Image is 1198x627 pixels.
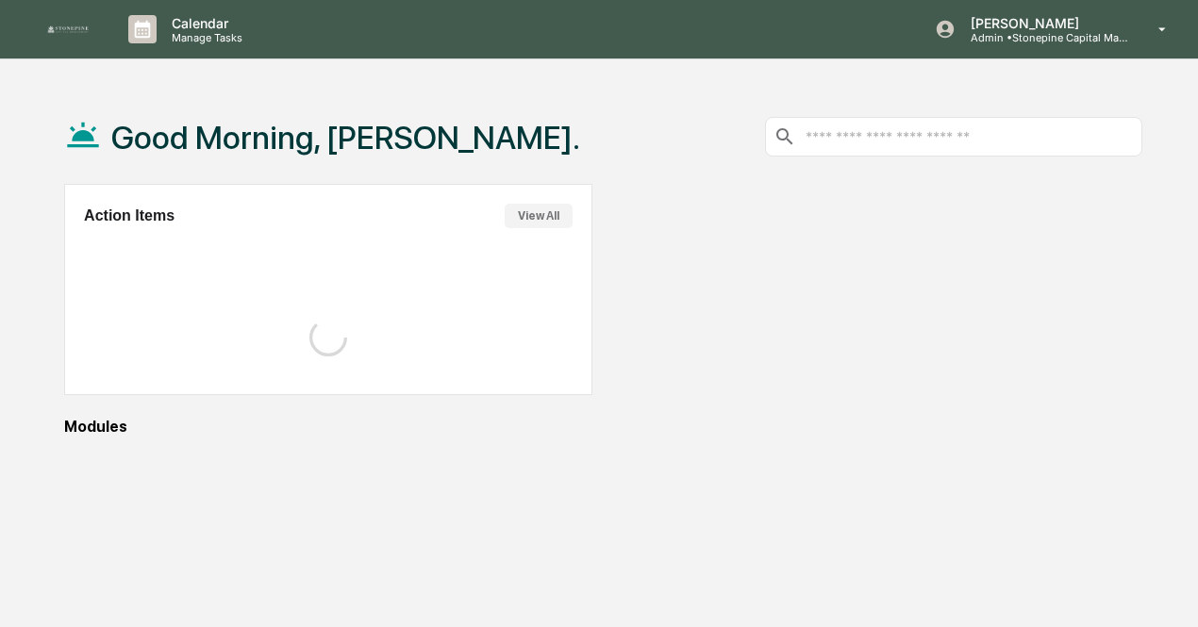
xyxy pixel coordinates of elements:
p: [PERSON_NAME] [956,15,1131,31]
div: Modules [64,418,1142,436]
button: View All [505,204,573,228]
img: logo [45,25,91,34]
p: Calendar [157,15,252,31]
h2: Action Items [84,207,175,224]
p: Admin • Stonepine Capital Management [956,31,1131,44]
h1: Good Morning, [PERSON_NAME]. [111,119,580,157]
p: Manage Tasks [157,31,252,44]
